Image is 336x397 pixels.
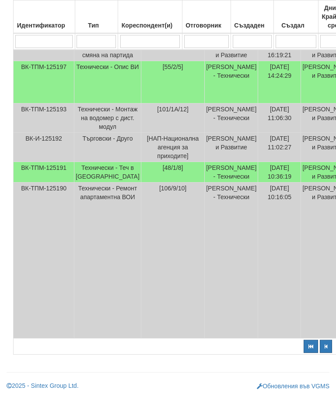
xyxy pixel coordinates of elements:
td: Технически - Опис ВИ [74,61,141,104]
td: Технически - Монтаж на водомер с дист. модул [74,104,141,133]
td: Технически - Теч в [GEOGRAPHIC_DATA] [74,162,141,183]
a: 2025 - Sintex Group Ltd. [7,382,79,389]
td: ВК-ТПМ-125190 [14,183,74,338]
span: [101/1А/12] [157,106,189,113]
th: Идентификатор: No sort applied, activate to apply an ascending sort [14,0,75,34]
td: ВК-ТПМ-125193 [14,104,74,133]
td: [DATE] 14:24:29 [258,61,301,104]
td: [PERSON_NAME] - Технически [205,183,258,338]
span: [55/2/5] [163,63,183,70]
th: Създал: No sort applied, activate to apply an ascending sort [274,0,318,34]
div: Кореспондент(и) [119,19,180,31]
span: [48/1/8] [163,164,183,171]
span: [НАП-Национална агенция за приходите] [147,135,199,159]
td: [DATE] 11:02:27 [258,133,301,162]
td: [PERSON_NAME] и Развитие [205,133,258,162]
th: Кореспондент(и): No sort applied, activate to apply an ascending sort [118,0,182,34]
td: [DATE] 16:19:21 [258,41,301,61]
td: ВК-ТПМ-125197 [14,61,74,104]
td: [DATE] 10:16:05 [258,183,301,338]
th: Тип: No sort applied, activate to apply an ascending sort [75,0,118,34]
td: [DATE] 10:36:19 [258,162,301,183]
th: Създаден: No sort applied, activate to apply an ascending sort [231,0,274,34]
td: Технически - Ремонт апартаментна ВОИ [74,183,141,338]
div: Отговорник [184,19,230,31]
td: [PERSON_NAME] - Технически [205,61,258,104]
button: Предишна страница [320,340,332,353]
td: ФТС - Заявление за смяна на партида [74,41,141,61]
th: Отговорник: No sort applied, activate to apply an ascending sort [182,0,231,34]
td: [PERSON_NAME] - Технически [205,104,258,133]
a: Обновления във VGMS [257,383,329,390]
div: Идентификатор [15,19,73,31]
td: [PERSON_NAME] и Развитие [205,41,258,61]
td: ВК-И-125192 [14,133,74,162]
td: ВК-ТПМ-125203 [14,41,74,61]
div: Тип [77,19,117,31]
td: [PERSON_NAME] - Технически [205,162,258,183]
div: Създал [275,19,317,31]
span: [106/9/10] [159,185,186,192]
button: Първа страница [304,340,318,353]
div: Създаден [232,19,272,31]
td: ВК-ТПМ-125191 [14,162,74,183]
td: Търговски - Друго [74,133,141,162]
td: [DATE] 11:06:30 [258,104,301,133]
